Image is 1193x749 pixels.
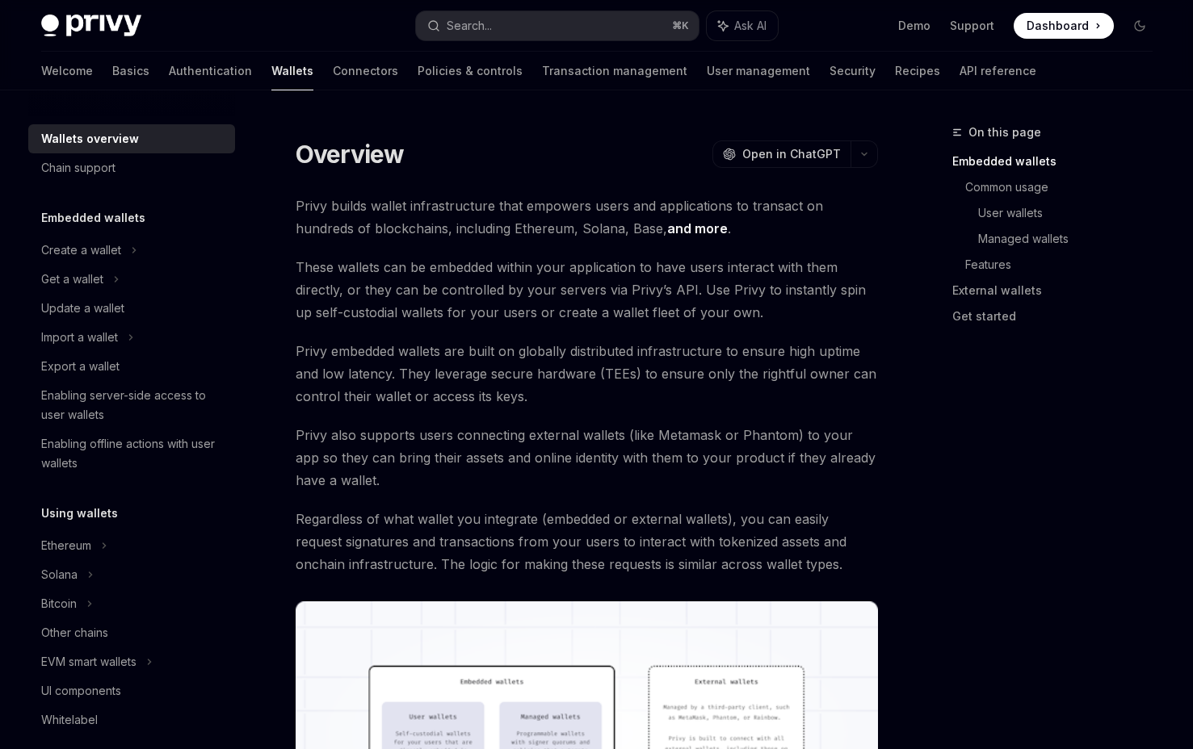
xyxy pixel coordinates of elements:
a: Whitelabel [28,705,235,734]
button: Ask AI [707,11,778,40]
span: Privy also supports users connecting external wallets (like Metamask or Phantom) to your app so t... [296,424,878,492]
a: Enabling offline actions with user wallets [28,429,235,478]
a: Managed wallets [978,226,1166,252]
div: Ethereum [41,536,91,555]
a: Connectors [333,52,398,90]
div: Import a wallet [41,328,118,347]
a: User wallets [978,200,1166,226]
span: These wallets can be embedded within your application to have users interact with them directly, ... [296,256,878,324]
div: Enabling server-side access to user wallets [41,386,225,425]
div: Search... [447,16,492,36]
h5: Embedded wallets [41,208,145,228]
div: Solana [41,565,78,584]
a: External wallets [952,278,1166,303]
a: Features [965,252,1166,278]
div: Create a wallet [41,241,121,260]
a: Transaction management [542,52,687,90]
a: Wallets overview [28,124,235,153]
a: User management [707,52,810,90]
div: Update a wallet [41,299,124,318]
a: API reference [960,52,1036,90]
a: Common usage [965,174,1166,200]
span: Dashboard [1027,18,1089,34]
h5: Using wallets [41,504,118,523]
div: Whitelabel [41,710,98,730]
a: Authentication [169,52,252,90]
a: Demo [898,18,930,34]
a: Other chains [28,618,235,647]
span: Regardless of what wallet you integrate (embedded or external wallets), you can easily request si... [296,508,878,575]
div: Enabling offline actions with user wallets [41,434,225,473]
a: Welcome [41,52,93,90]
a: Basics [112,52,149,90]
a: and more [667,220,728,237]
div: Wallets overview [41,129,139,149]
h1: Overview [296,140,405,169]
a: Support [950,18,994,34]
div: UI components [41,681,121,701]
div: Other chains [41,623,108,642]
span: Privy builds wallet infrastructure that empowers users and applications to transact on hundreds o... [296,195,878,240]
div: Chain support [41,158,116,178]
span: Open in ChatGPT [742,146,841,162]
span: Privy embedded wallets are built on globally distributed infrastructure to ensure high uptime and... [296,340,878,408]
a: Chain support [28,153,235,182]
a: Export a wallet [28,352,235,381]
span: Ask AI [734,18,767,34]
a: Policies & controls [418,52,523,90]
div: Get a wallet [41,270,103,289]
a: Security [830,52,876,90]
a: UI components [28,676,235,705]
button: Toggle dark mode [1127,13,1153,39]
a: Wallets [271,52,313,90]
div: EVM smart wallets [41,652,137,672]
div: Bitcoin [41,594,77,613]
a: Enabling server-side access to user wallets [28,381,235,429]
img: dark logo [41,15,141,37]
div: Export a wallet [41,357,120,376]
a: Get started [952,303,1166,329]
span: On this page [968,123,1041,142]
a: Recipes [895,52,940,90]
button: Open in ChatGPT [712,140,851,168]
a: Dashboard [1014,13,1114,39]
a: Update a wallet [28,294,235,323]
span: ⌘ K [672,19,689,32]
a: Embedded wallets [952,149,1166,174]
button: Search...⌘K [416,11,699,40]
